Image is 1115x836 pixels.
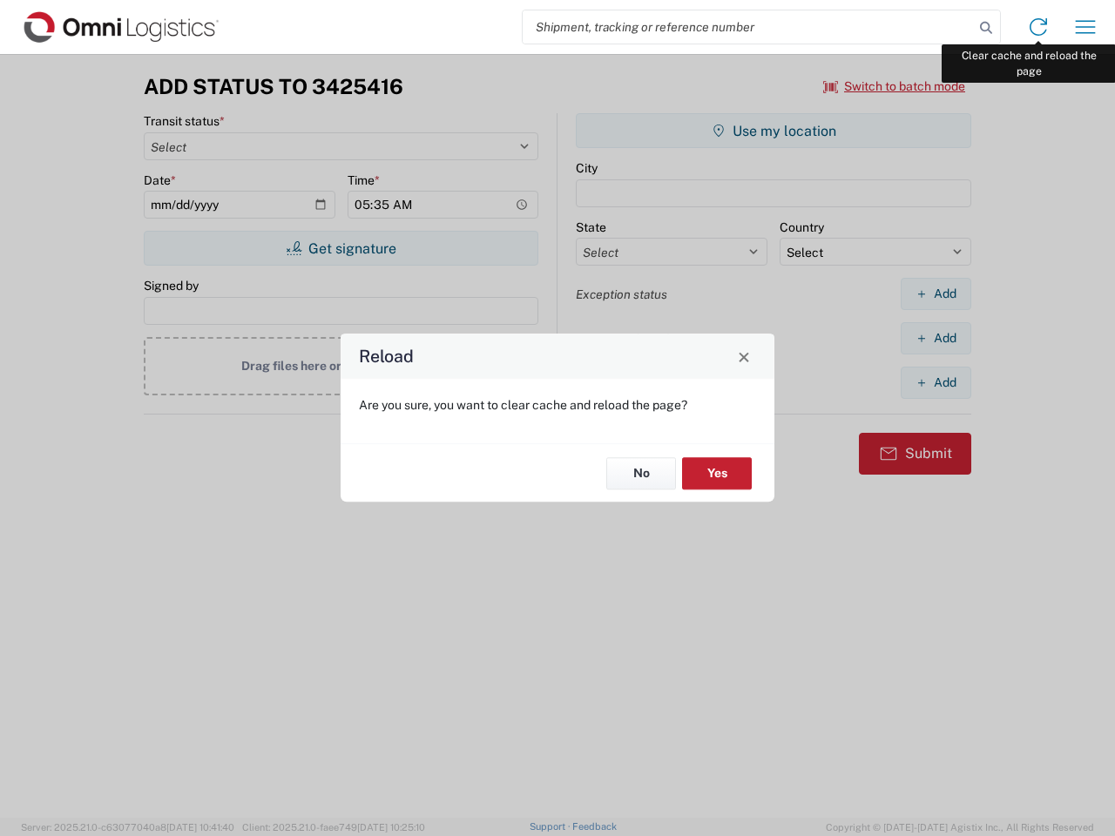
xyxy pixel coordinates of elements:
input: Shipment, tracking or reference number [523,10,974,44]
h4: Reload [359,344,414,369]
button: No [606,457,676,489]
button: Yes [682,457,752,489]
p: Are you sure, you want to clear cache and reload the page? [359,397,756,413]
button: Close [732,344,756,368]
